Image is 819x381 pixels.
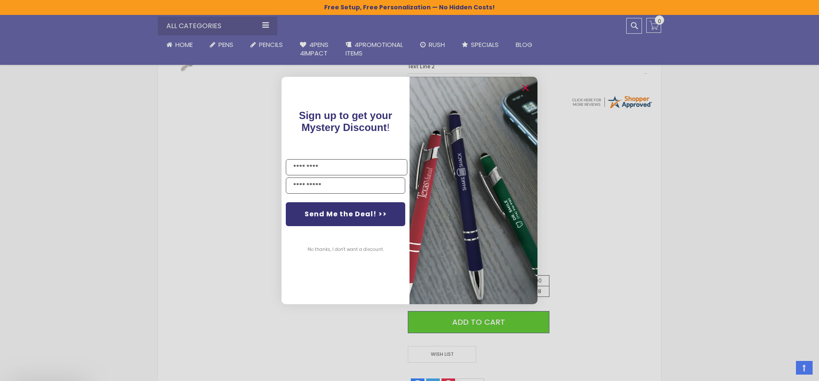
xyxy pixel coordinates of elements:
[409,77,537,304] img: pop-up-image
[299,110,392,133] span: !
[519,81,532,95] button: Close dialog
[286,202,405,226] button: Send Me the Deal! >>
[303,239,388,260] button: No thanks, I don't want a discount.
[299,110,392,133] span: Sign up to get your Mystery Discount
